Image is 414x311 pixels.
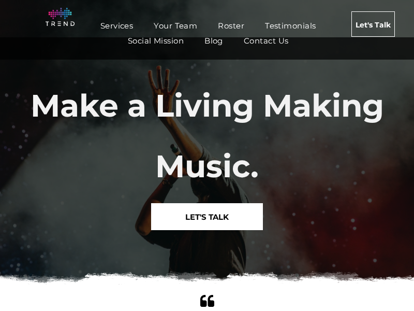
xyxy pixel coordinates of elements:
[208,18,255,33] a: Roster
[143,18,208,33] a: Your Team
[31,87,384,185] span: Make a Living Making Music.
[185,204,229,230] span: LET'S TALK
[194,33,233,48] a: Blog
[151,203,263,230] a: LET'S TALK
[255,18,326,33] a: Testimonials
[117,33,194,48] a: Social Mission
[233,33,299,48] a: Contact Us
[46,8,75,26] img: logo
[356,12,391,38] span: Let's Talk
[90,18,144,33] a: Services
[351,11,395,37] a: Let's Talk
